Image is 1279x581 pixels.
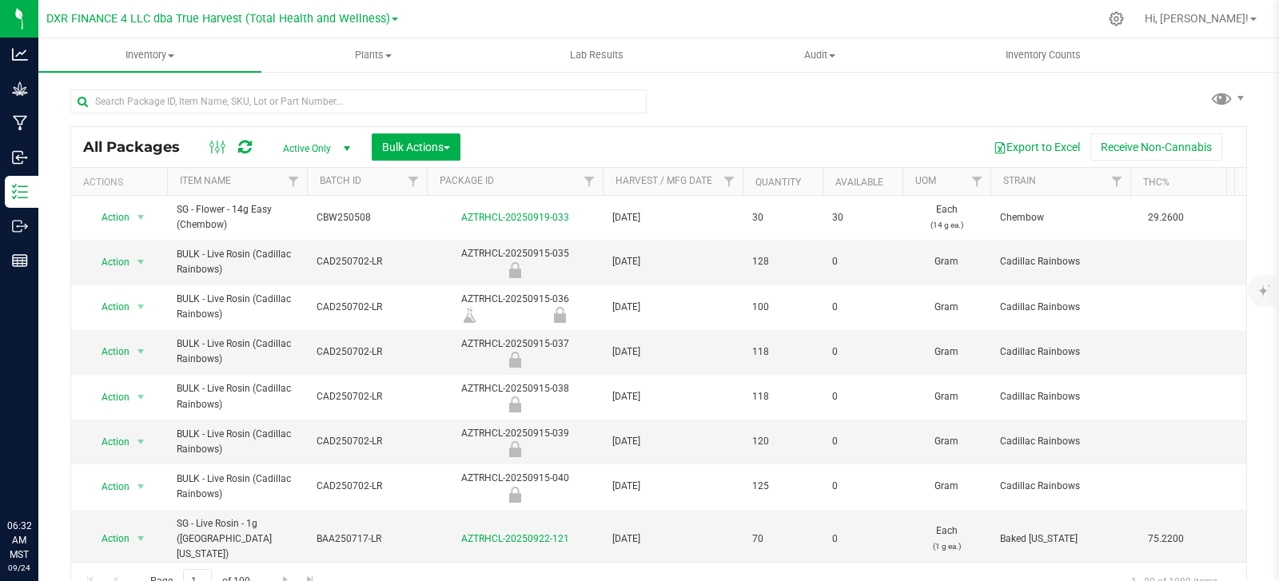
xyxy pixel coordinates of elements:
span: 0 [832,254,893,269]
div: AZTRHCL-20250915-038 [424,381,605,412]
span: Each [912,523,981,554]
span: Gram [912,434,981,449]
span: 118 [752,344,813,360]
div: Actions [83,177,161,188]
span: select [131,431,151,453]
a: Available [835,177,883,188]
inline-svg: Grow [12,81,28,97]
div: Out for Testing [424,352,605,368]
span: Bulk Actions [382,141,450,153]
a: Filter [716,168,743,195]
span: BULK - Live Rosin (Cadillac Rainbows) [177,472,297,502]
span: CAD250702-LR [317,300,417,315]
button: Receive Non-Cannabis [1090,133,1222,161]
span: Gram [912,344,981,360]
span: 0 [832,531,893,547]
a: Quantity [755,177,801,188]
span: CBW250508 [317,210,417,225]
a: AZTRHCL-20250919-033 [461,212,569,223]
span: select [131,386,151,408]
iframe: Resource center unread badge [47,451,66,470]
span: 29.2600 [1140,206,1192,229]
a: AZTRHCL-20250922-121 [461,533,569,544]
span: Action [87,251,130,273]
span: Cadillac Rainbows [1000,254,1121,269]
a: Lab Results [485,38,708,72]
p: (1 g ea.) [912,539,981,554]
span: select [131,527,151,550]
span: 120 [752,434,813,449]
button: Export to Excel [983,133,1090,161]
inline-svg: Inventory [12,184,28,200]
a: Strain [1003,175,1036,186]
p: 09/24 [7,562,31,574]
div: Out for Testing [424,396,605,412]
a: Audit [708,38,931,72]
span: Action [87,296,130,318]
div: AZTRHCL-20250915-035 [424,246,605,277]
span: Gram [912,300,981,315]
span: Gram [912,254,981,269]
span: 75.2200 [1140,527,1192,551]
span: select [131,296,151,318]
span: Each [912,202,981,233]
span: [DATE] [612,344,733,360]
inline-svg: Manufacturing [12,115,28,131]
div: AZTRHCL-20250915-040 [424,471,605,502]
a: UOM [915,175,936,186]
span: All Packages [83,138,196,156]
span: Action [87,527,130,550]
span: select [131,476,151,498]
span: DXR FINANCE 4 LLC dba True Harvest (Total Health and Wellness) [46,12,390,26]
span: Inventory [38,48,261,62]
span: Action [87,340,130,363]
span: CAD250702-LR [317,434,417,449]
span: 128 [752,254,813,269]
span: select [131,206,151,229]
span: BULK - Live Rosin (Cadillac Rainbows) [177,381,297,412]
span: 70 [752,531,813,547]
a: Package ID [440,175,494,186]
span: BULK - Live Rosin (Cadillac Rainbows) [177,427,297,457]
span: [DATE] [612,434,733,449]
span: select [131,251,151,273]
span: Chembow [1000,210,1121,225]
div: AZTRHCL-20250915-039 [424,426,605,457]
span: Gram [912,479,981,494]
inline-svg: Outbound [12,218,28,234]
div: Out for Testing [424,441,605,457]
span: Cadillac Rainbows [1000,389,1121,404]
span: 100 [752,300,813,315]
span: 0 [832,344,893,360]
span: Action [87,386,130,408]
span: [DATE] [612,531,733,547]
span: [DATE] [612,210,733,225]
div: Manage settings [1106,11,1126,26]
a: Batch ID [320,175,361,186]
span: select [131,340,151,363]
div: Out for Testing [515,307,605,323]
a: THC% [1143,177,1169,188]
span: Plants [262,48,484,62]
inline-svg: Reports [12,253,28,269]
span: BULK - Live Rosin (Cadillac Rainbows) [177,247,297,277]
div: Out for Testing [424,262,605,278]
a: Item Name [180,175,231,186]
span: BULK - Live Rosin (Cadillac Rainbows) [177,336,297,367]
span: [DATE] [612,389,733,404]
span: [DATE] [612,300,733,315]
span: CAD250702-LR [317,389,417,404]
span: SG - Flower - 14g Easy (Chembow) [177,202,297,233]
a: Filter [400,168,427,195]
span: Audit [709,48,930,62]
a: Filter [964,168,990,195]
span: CAD250702-LR [317,254,417,269]
inline-svg: Analytics [12,46,28,62]
span: [DATE] [612,479,733,494]
a: Harvest / Mfg Date [616,175,712,186]
a: Filter [576,168,603,195]
span: Action [87,206,130,229]
span: 30 [752,210,813,225]
span: Cadillac Rainbows [1000,300,1121,315]
inline-svg: Inbound [12,149,28,165]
